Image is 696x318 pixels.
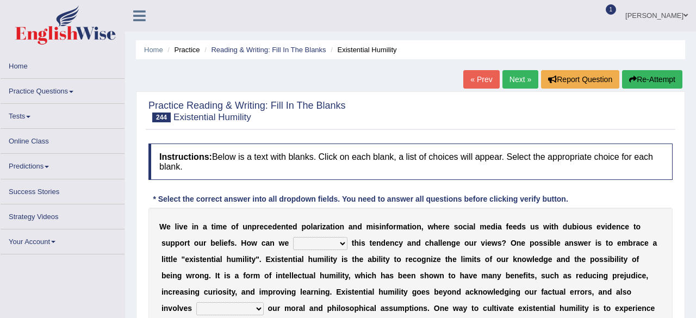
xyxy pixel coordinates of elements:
[469,222,474,231] b: a
[211,255,214,264] b: t
[203,239,206,247] b: r
[502,70,538,89] a: Next »
[277,255,282,264] b: s
[241,239,246,247] b: H
[262,239,266,247] b: c
[256,255,259,264] b: "
[295,255,297,264] b: i
[498,222,502,231] b: a
[148,144,673,180] h4: Below is a text with blanks. Click on each blank, a list of choices will appear. Select the appro...
[243,222,247,231] b: u
[579,222,583,231] b: o
[301,222,306,231] b: p
[265,239,270,247] b: a
[223,222,227,231] b: e
[330,222,333,231] b: t
[341,255,344,264] b: i
[464,239,469,247] b: o
[574,239,578,247] b: s
[264,222,268,231] b: c
[517,239,521,247] b: n
[357,222,362,231] b: d
[223,239,228,247] b: e
[246,239,251,247] b: o
[202,255,207,264] b: e
[148,194,573,205] div: * Select the correct answer into all dropdown fields. You need to answer all questions before cli...
[272,222,277,231] b: d
[543,239,548,247] b: s
[194,222,199,231] b: n
[344,255,348,264] b: s
[543,222,549,231] b: w
[608,239,613,247] b: o
[259,255,262,264] b: .
[370,239,372,247] b: t
[198,239,203,247] b: u
[372,255,377,264] b: b
[427,222,433,231] b: w
[221,239,223,247] b: i
[399,239,403,247] b: y
[625,222,629,231] b: e
[556,239,561,247] b: e
[472,255,474,264] b: i
[640,239,644,247] b: c
[377,255,379,264] b: i
[166,222,171,231] b: e
[333,222,335,231] b: i
[179,239,184,247] b: o
[165,45,200,55] li: Practice
[394,255,396,264] b: t
[212,222,214,231] b: t
[541,70,619,89] button: Report Question
[359,239,361,247] b: i
[644,239,649,247] b: e
[306,222,311,231] b: o
[495,222,498,231] b: i
[189,255,194,264] b: x
[513,255,517,264] b: k
[251,239,257,247] b: w
[170,239,175,247] b: p
[1,129,125,150] a: Online Class
[275,255,277,264] b: i
[465,255,471,264] b: m
[326,222,331,231] b: a
[434,239,438,247] b: a
[185,255,189,264] b: e
[601,222,605,231] b: v
[588,222,593,231] b: s
[605,222,607,231] b: i
[373,222,375,231] b: i
[539,239,543,247] b: s
[584,239,588,247] b: e
[481,239,485,247] b: v
[216,255,220,264] b: a
[175,222,177,231] b: l
[474,239,476,247] b: r
[622,70,682,89] button: Re-Attempt
[359,255,364,264] b: e
[381,255,383,264] b: i
[352,255,355,264] b: t
[313,222,317,231] b: a
[214,255,216,264] b: i
[440,239,443,247] b: l
[438,222,443,231] b: e
[331,255,333,264] b: t
[353,222,358,231] b: n
[194,239,199,247] b: o
[595,239,598,247] b: i
[572,222,577,231] b: b
[408,255,413,264] b: e
[166,255,169,264] b: t
[271,255,275,264] b: x
[653,239,657,247] b: a
[386,222,389,231] b: f
[196,255,200,264] b: s
[583,222,588,231] b: u
[1,79,125,100] a: Practice Questions
[220,239,222,247] b: l
[431,255,433,264] b: i
[622,239,628,247] b: m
